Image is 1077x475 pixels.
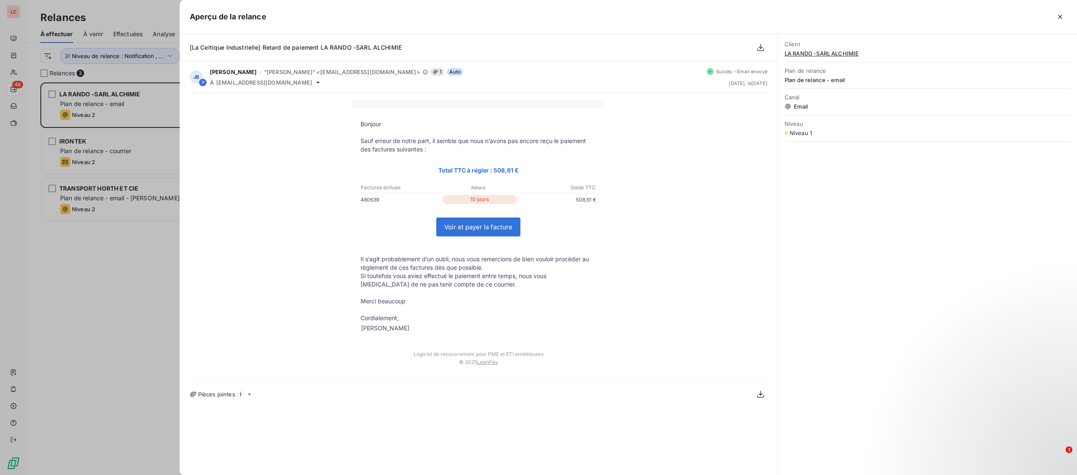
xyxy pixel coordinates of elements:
[729,81,767,86] span: [DATE] , le [DATE]
[785,41,1070,48] span: Client
[216,79,312,86] span: [EMAIL_ADDRESS][DOMAIN_NAME]
[430,68,444,76] span: 1
[190,44,402,51] span: [La Celtique Industrielle] Retard de paiement LA RANDO -SARL ALCHIMIE
[361,184,439,191] p: Factures échues
[785,103,1070,110] span: Email
[361,120,596,128] p: Bonjour
[1066,446,1072,453] span: 1
[785,77,1070,83] span: Plan de relance - email
[361,195,440,204] p: 480639
[361,137,596,154] p: Sauf erreur de notre part, il semble que nous n’avons pas encore reçu le paiement des factures su...
[443,195,517,204] p: 10 jours
[785,94,1070,101] span: Canal
[716,69,767,74] span: Succès - Email envoyé
[361,255,596,272] p: Il s’agit probablement d’un oubli, nous vous remercions de bien vouloir procéder au règlement de ...
[264,69,420,75] span: "[PERSON_NAME]" <[EMAIL_ADDRESS][DOMAIN_NAME]>
[440,184,517,191] p: Retard
[190,70,203,84] div: JB
[909,393,1077,452] iframe: Intercom notifications message
[361,297,596,305] p: Merci beaucoup
[361,324,409,332] div: [PERSON_NAME]
[518,195,596,204] p: 508,61 €
[477,359,498,365] a: LeanPay
[447,68,464,76] span: Auto
[790,130,812,136] span: Niveau 1
[352,342,605,357] td: Logiciel de recouvrement pour PME et ETI ambitieuses
[198,391,235,398] span: Pièces jointes
[1048,446,1069,467] iframe: Intercom live chat
[361,314,596,322] p: Cordialement,
[361,272,596,289] p: Si toutefois vous aviez effectué le paiement entre temps, nous vous [MEDICAL_DATA] de ne pas teni...
[190,11,266,23] h5: Aperçu de la relance
[210,79,214,86] span: À
[237,390,244,398] span: 1
[352,357,605,374] td: © 2025
[785,50,1070,57] span: LA RANDO -SARL ALCHIMIE
[518,184,596,191] p: Solde TTC
[785,67,1070,74] span: Plan de relance
[260,69,262,74] span: -
[210,69,257,75] span: [PERSON_NAME]
[437,218,520,236] a: Voir et payer la facture
[785,120,1070,127] span: Niveau
[361,165,596,175] p: Total TTC à régler : 508,61 €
